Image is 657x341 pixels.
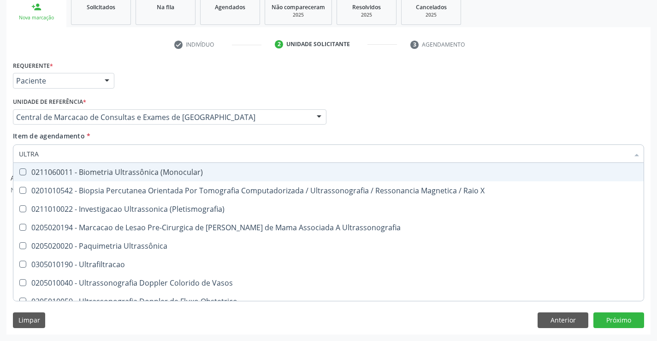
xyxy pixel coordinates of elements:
div: 0205010040 - Ultrassonografia Doppler Colorido de Vasos [19,279,638,287]
div: 0211060011 - Biometria Ultrassônica (Monocular) [19,168,638,176]
div: 0205020020 - Paquimetria Ultrassônica [19,242,638,250]
div: 2 [275,40,283,48]
span: Na fila [157,3,174,11]
div: 2025 [272,12,325,18]
span: Central de Marcacao de Consultas e Exames de [GEOGRAPHIC_DATA] [16,113,308,122]
span: Agendados [215,3,245,11]
span: Paciente [16,76,95,85]
div: 0201010542 - Biopsia Percutanea Orientada Por Tomografia Computadorizada / Ultrassonografia / Res... [19,187,638,194]
div: 0205020194 - Marcacao de Lesao Pre-Cirurgica de [PERSON_NAME] de Mama Associada A Ultrassonografia [19,224,638,231]
span: Resolvidos [352,3,381,11]
span: Item de agendamento [13,132,85,140]
div: 0211010022 - Investigacao Ultrassonica (Pletismografia) [19,205,638,213]
p: Nenhum anexo disponível. [11,185,94,195]
button: Anterior [538,312,588,328]
span: Solicitados [87,3,115,11]
h6: Anexos adicionados [11,174,94,182]
button: Próximo [593,312,644,328]
div: Unidade solicitante [286,40,350,48]
div: Nova marcação [13,14,60,21]
input: Buscar por procedimentos [19,144,629,163]
label: Unidade de referência [13,95,86,109]
div: 2025 [343,12,390,18]
span: Cancelados [416,3,447,11]
div: 2025 [408,12,454,18]
span: Não compareceram [272,3,325,11]
button: Limpar [13,312,45,328]
div: person_add [31,2,41,12]
label: Requerente [13,59,53,73]
div: 0205010059 - Ultrassonografia Doppler de Fluxo Obstetrico [19,298,638,305]
div: 0305010190 - Ultrafiltracao [19,261,638,268]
